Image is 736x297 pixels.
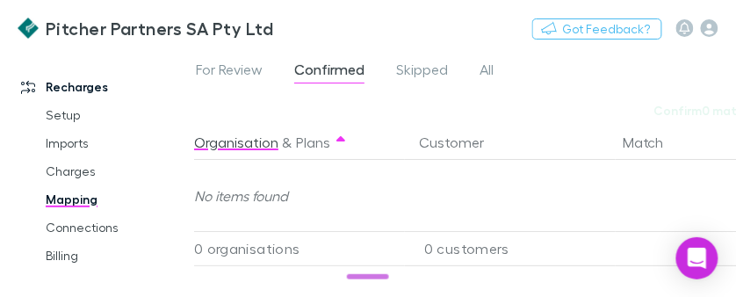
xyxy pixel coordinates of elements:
img: Pitcher Partners SA Pty Ltd's Logo [18,18,39,39]
div: 0 customers [405,231,616,266]
button: Organisation [194,125,278,160]
button: Customer [419,125,505,160]
a: Setup [28,101,208,129]
span: Confirmed [294,61,364,83]
a: Charges [28,157,208,185]
span: For Review [196,61,263,83]
span: Skipped [396,61,448,83]
a: Imports [28,129,208,157]
div: & [194,125,398,160]
h3: Pitcher Partners SA Pty Ltd [46,18,273,39]
a: Mapping [28,185,208,214]
button: Plans [296,125,330,160]
div: Open Intercom Messenger [676,237,718,279]
a: Billing [28,242,208,270]
button: Match [623,125,685,160]
a: Recharges [4,73,208,101]
span: All [480,61,494,83]
button: Got Feedback? [532,18,662,40]
a: Connections [28,214,208,242]
a: Pitcher Partners SA Pty Ltd [7,7,284,49]
div: 0 organisations [194,231,405,266]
